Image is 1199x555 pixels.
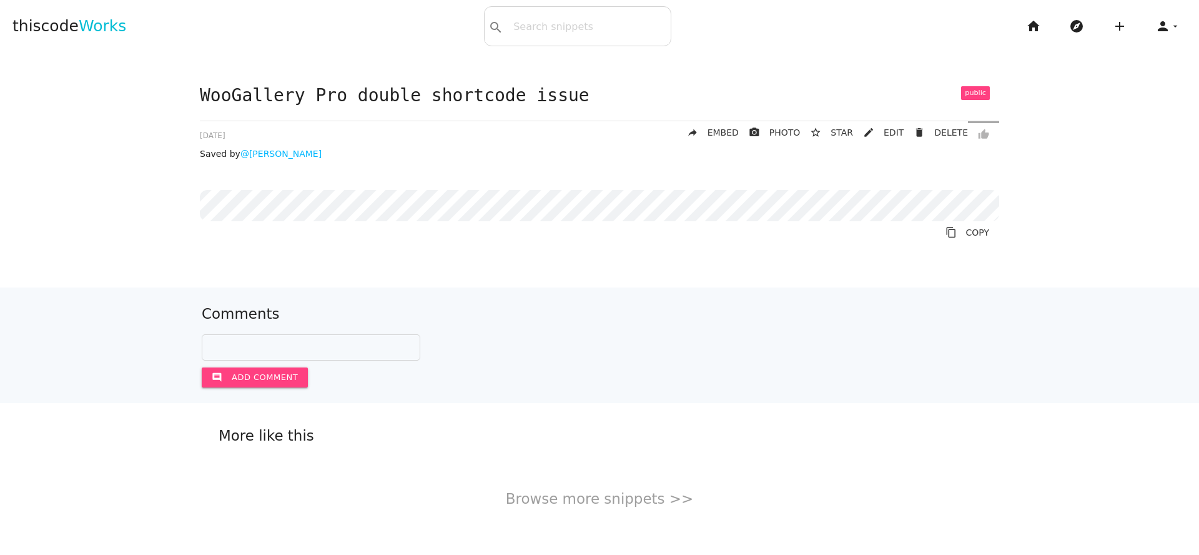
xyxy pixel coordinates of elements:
a: thiscodeWorks [12,6,126,46]
i: explore [1069,6,1084,46]
i: photo_camera [749,121,760,144]
button: star_borderSTAR [800,121,853,144]
i: reply [687,121,698,144]
a: Copy to Clipboard [935,221,999,244]
i: arrow_drop_down [1170,6,1180,46]
button: search [485,7,507,46]
h5: More like this [200,428,999,444]
a: Delete Post [904,121,968,144]
p: Saved by [200,149,999,159]
h1: WooGallery Pro double shortcode issue [200,86,999,106]
a: @[PERSON_NAME] [240,149,322,159]
span: DELETE [934,127,968,137]
span: PHOTO [769,127,801,137]
i: search [488,7,503,47]
h5: Comments [202,306,997,322]
i: star_border [810,121,821,144]
input: Search snippets [507,13,671,39]
a: mode_editEDIT [853,121,904,144]
i: person [1155,6,1170,46]
a: photo_cameraPHOTO [739,121,801,144]
i: comment [212,367,222,387]
span: STAR [831,127,853,137]
i: content_copy [945,221,957,244]
button: commentAdd comment [202,367,308,387]
span: EDIT [884,127,904,137]
span: [DATE] [200,131,225,140]
span: EMBED [708,127,739,137]
i: mode_edit [863,121,874,144]
i: add [1112,6,1127,46]
i: delete [914,121,925,144]
span: Works [79,17,126,35]
a: replyEMBED [677,121,739,144]
i: home [1026,6,1041,46]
